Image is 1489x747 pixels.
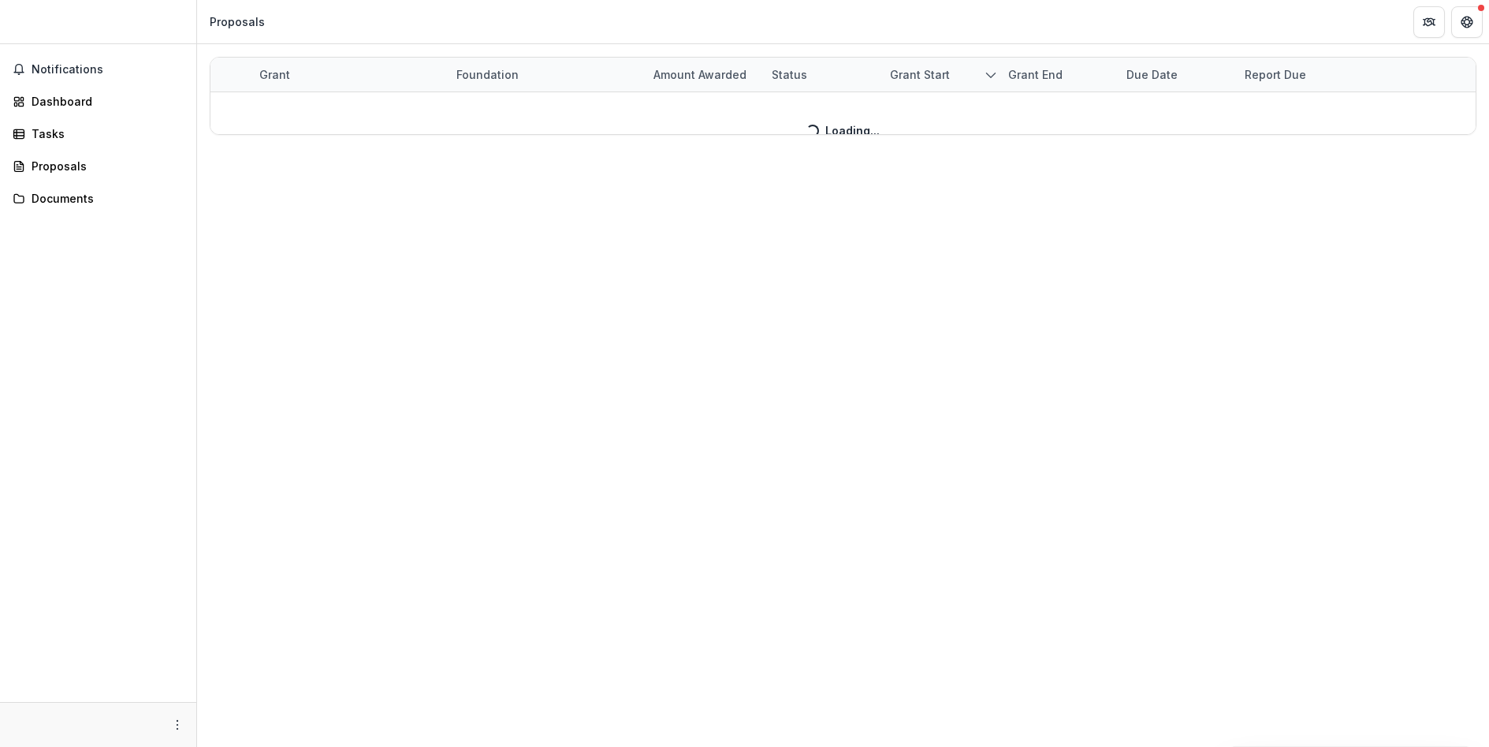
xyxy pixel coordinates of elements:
[6,88,190,114] a: Dashboard
[32,158,177,174] div: Proposals
[32,125,177,142] div: Tasks
[32,93,177,110] div: Dashboard
[210,13,265,30] div: Proposals
[6,57,190,82] button: Notifications
[203,10,271,33] nav: breadcrumb
[6,121,190,147] a: Tasks
[32,63,184,77] span: Notifications
[1451,6,1483,38] button: Get Help
[6,185,190,211] a: Documents
[1413,6,1445,38] button: Partners
[32,190,177,207] div: Documents
[6,153,190,179] a: Proposals
[168,715,187,734] button: More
